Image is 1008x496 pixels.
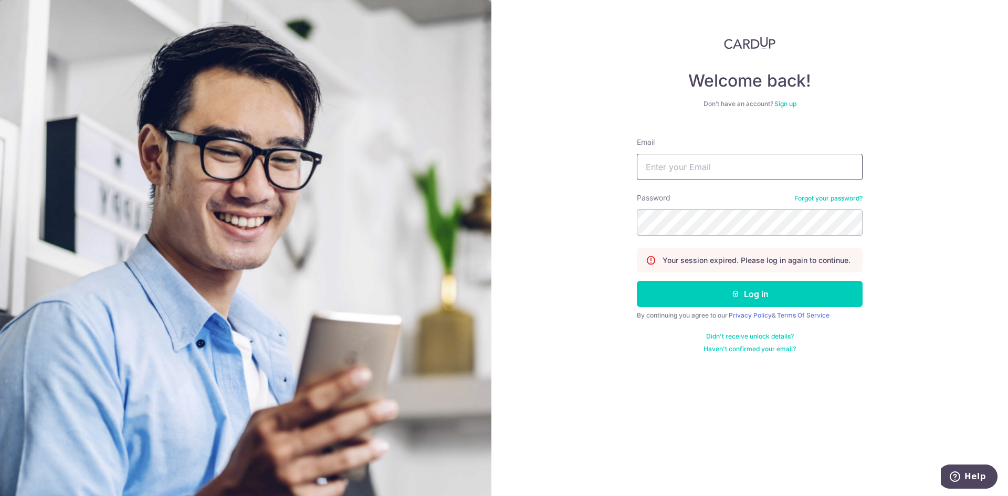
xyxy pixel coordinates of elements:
[637,311,863,320] div: By continuing you agree to our &
[703,345,796,353] a: Haven't confirmed your email?
[637,281,863,307] button: Log in
[24,7,45,17] span: Help
[729,311,772,319] a: Privacy Policy
[774,100,796,108] a: Sign up
[637,137,655,147] label: Email
[794,194,863,203] a: Forgot your password?
[777,311,829,319] a: Terms Of Service
[941,465,997,491] iframe: Opens a widget where you can find more information
[637,100,863,108] div: Don’t have an account?
[637,70,863,91] h4: Welcome back!
[637,193,670,203] label: Password
[724,37,775,49] img: CardUp Logo
[637,154,863,180] input: Enter your Email
[663,255,850,266] p: Your session expired. Please log in again to continue.
[706,332,794,341] a: Didn't receive unlock details?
